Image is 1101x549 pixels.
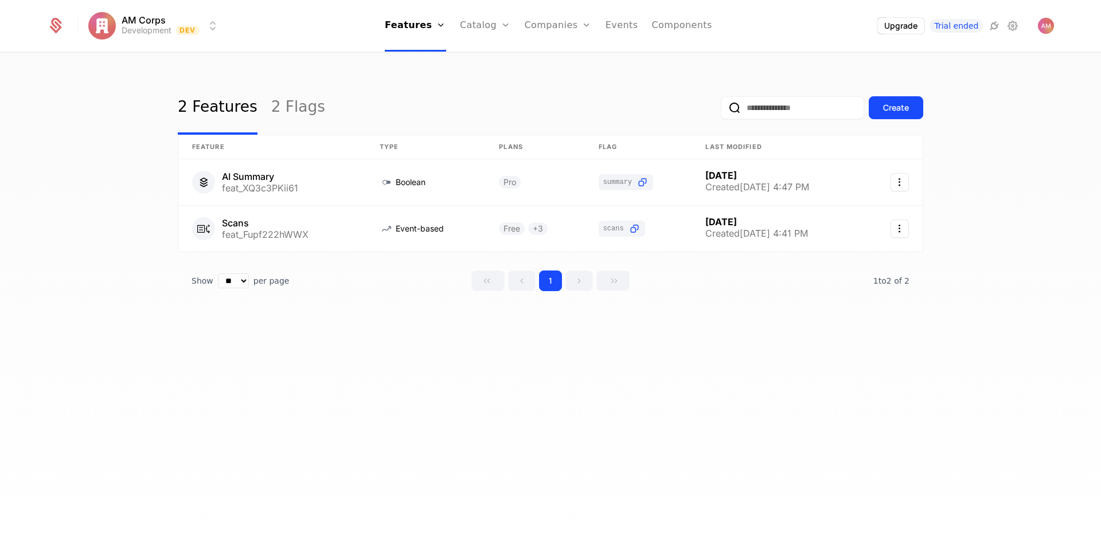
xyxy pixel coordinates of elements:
[122,15,166,25] span: AM Corps
[565,270,593,291] button: Go to next page
[869,96,923,119] button: Create
[471,270,630,291] div: Page navigation
[218,273,249,288] select: Select page size
[485,135,584,159] th: Plans
[883,102,909,113] div: Create
[891,173,909,191] button: Select action
[508,270,536,291] button: Go to previous page
[1038,18,1054,34] img: Andre M
[891,219,909,238] button: Select action
[873,276,909,285] span: 2
[539,270,562,291] button: Go to page 1
[122,25,171,36] div: Development
[877,18,924,34] button: Upgrade
[88,12,116,40] img: AM Corps
[596,270,630,291] button: Go to last page
[178,270,923,291] div: Table pagination
[176,26,200,35] span: Dev
[92,13,220,38] button: Select environment
[585,135,692,159] th: Flag
[471,270,505,291] button: Go to first page
[873,276,904,285] span: 1 to 2 of
[253,275,290,287] span: per page
[178,81,257,135] a: 2 Features
[987,19,1001,33] a: Integrations
[192,275,213,287] span: Show
[366,135,485,159] th: Type
[930,19,983,33] a: Trial ended
[271,81,325,135] a: 2 Flags
[692,135,862,159] th: Last Modified
[178,135,366,159] th: Feature
[1006,19,1020,33] a: Settings
[1038,18,1054,34] button: Open user button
